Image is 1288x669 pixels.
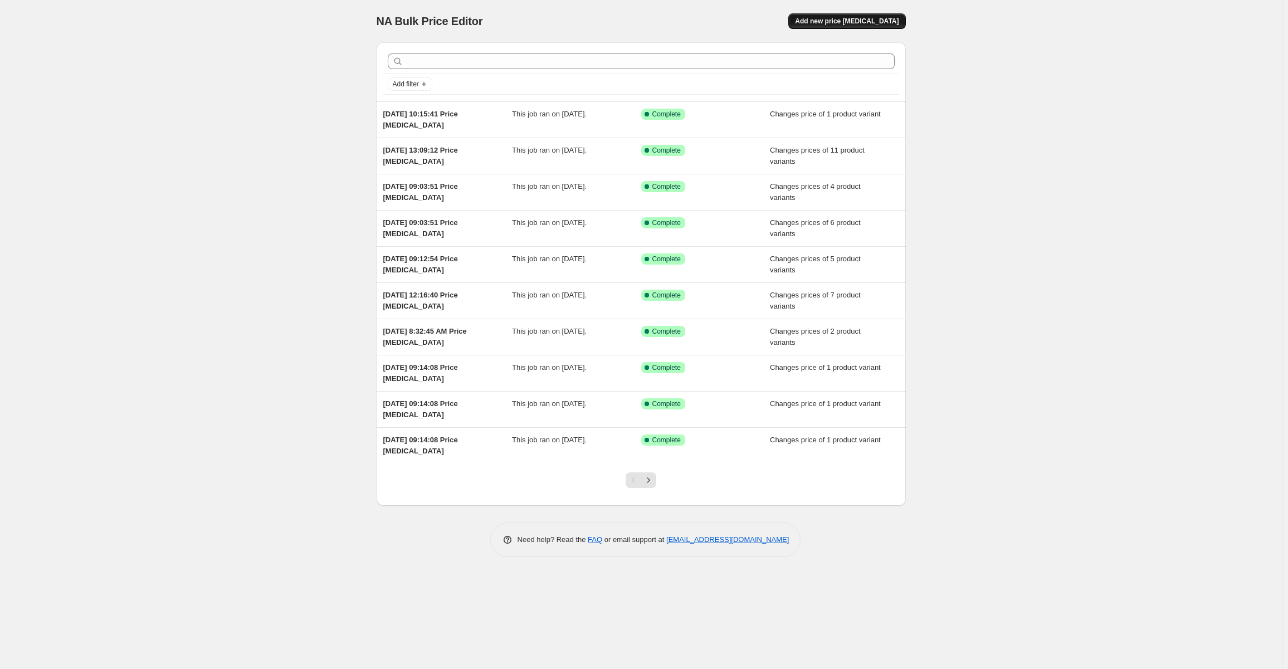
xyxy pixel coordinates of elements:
span: Changes prices of 11 product variants [770,146,865,165]
span: [DATE] 09:14:08 Price [MEDICAL_DATA] [383,399,458,419]
span: Complete [652,218,681,227]
span: This job ran on [DATE]. [512,436,587,444]
span: This job ran on [DATE]. [512,363,587,372]
button: Add new price [MEDICAL_DATA] [788,13,905,29]
span: Changes prices of 2 product variants [770,327,861,346]
span: Changes prices of 6 product variants [770,218,861,238]
a: FAQ [588,535,602,544]
span: This job ran on [DATE]. [512,218,587,227]
span: Changes price of 1 product variant [770,436,881,444]
span: or email support at [602,535,666,544]
span: Changes price of 1 product variant [770,399,881,408]
nav: Pagination [626,472,656,488]
span: [DATE] 8:32:45 AM Price [MEDICAL_DATA] [383,327,467,346]
span: Complete [652,110,681,119]
button: Add filter [388,77,432,91]
span: [DATE] 10:15:41 Price [MEDICAL_DATA] [383,110,458,129]
span: Complete [652,399,681,408]
span: This job ran on [DATE]. [512,291,587,299]
span: Changes prices of 7 product variants [770,291,861,310]
span: Changes prices of 4 product variants [770,182,861,202]
span: Changes prices of 5 product variants [770,255,861,274]
span: Add new price [MEDICAL_DATA] [795,17,899,26]
span: This job ran on [DATE]. [512,399,587,408]
span: [DATE] 09:12:54 Price [MEDICAL_DATA] [383,255,458,274]
button: Next [641,472,656,488]
span: NA Bulk Price Editor [377,15,483,27]
span: [DATE] 09:14:08 Price [MEDICAL_DATA] [383,363,458,383]
span: Changes price of 1 product variant [770,363,881,372]
span: [DATE] 12:16:40 Price [MEDICAL_DATA] [383,291,458,310]
span: Complete [652,436,681,445]
span: [DATE] 09:03:51 Price [MEDICAL_DATA] [383,182,458,202]
span: [DATE] 13:09:12 Price [MEDICAL_DATA] [383,146,458,165]
span: This job ran on [DATE]. [512,255,587,263]
span: This job ran on [DATE]. [512,146,587,154]
span: [DATE] 09:03:51 Price [MEDICAL_DATA] [383,218,458,238]
span: Add filter [393,80,419,89]
span: Changes price of 1 product variant [770,110,881,118]
span: [DATE] 09:14:08 Price [MEDICAL_DATA] [383,436,458,455]
span: This job ran on [DATE]. [512,110,587,118]
span: This job ran on [DATE]. [512,327,587,335]
span: Complete [652,182,681,191]
span: Complete [652,363,681,372]
span: This job ran on [DATE]. [512,182,587,191]
span: Complete [652,291,681,300]
span: Complete [652,255,681,263]
a: [EMAIL_ADDRESS][DOMAIN_NAME] [666,535,789,544]
span: Complete [652,146,681,155]
span: Need help? Read the [518,535,588,544]
span: Complete [652,327,681,336]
